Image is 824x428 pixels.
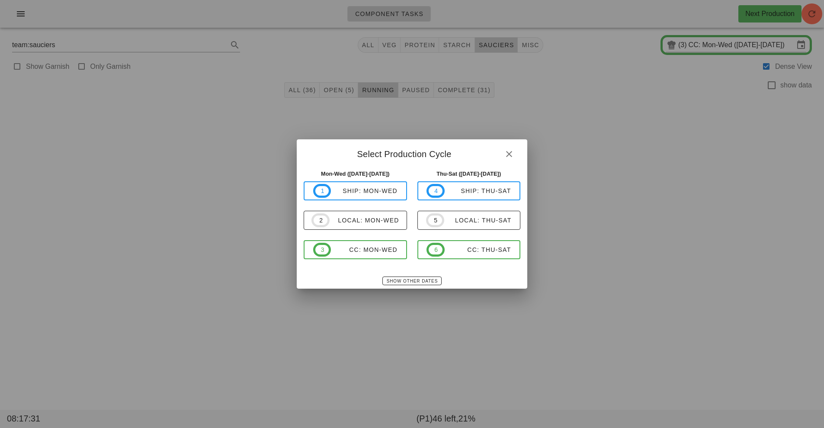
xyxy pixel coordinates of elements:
span: 5 [433,216,437,225]
span: Show Other Dates [386,279,438,283]
button: 1ship: Mon-Wed [304,181,407,200]
span: 6 [434,245,437,254]
span: 2 [319,216,322,225]
button: 3CC: Mon-Wed [304,240,407,259]
button: 4ship: Thu-Sat [417,181,521,200]
button: Show Other Dates [382,277,442,285]
span: 4 [434,186,437,196]
button: 2local: Mon-Wed [304,211,407,230]
div: Select Production Cycle [297,139,527,166]
div: ship: Mon-Wed [331,187,398,194]
button: 5local: Thu-Sat [417,211,521,230]
div: CC: Mon-Wed [331,246,398,253]
div: local: Thu-Sat [444,217,512,224]
div: ship: Thu-Sat [445,187,511,194]
span: 3 [321,245,324,254]
strong: Thu-Sat ([DATE]-[DATE]) [436,171,501,177]
span: 1 [321,186,324,196]
div: local: Mon-Wed [330,217,399,224]
div: CC: Thu-Sat [445,246,511,253]
button: 6CC: Thu-Sat [417,240,521,259]
strong: Mon-Wed ([DATE]-[DATE]) [321,171,390,177]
